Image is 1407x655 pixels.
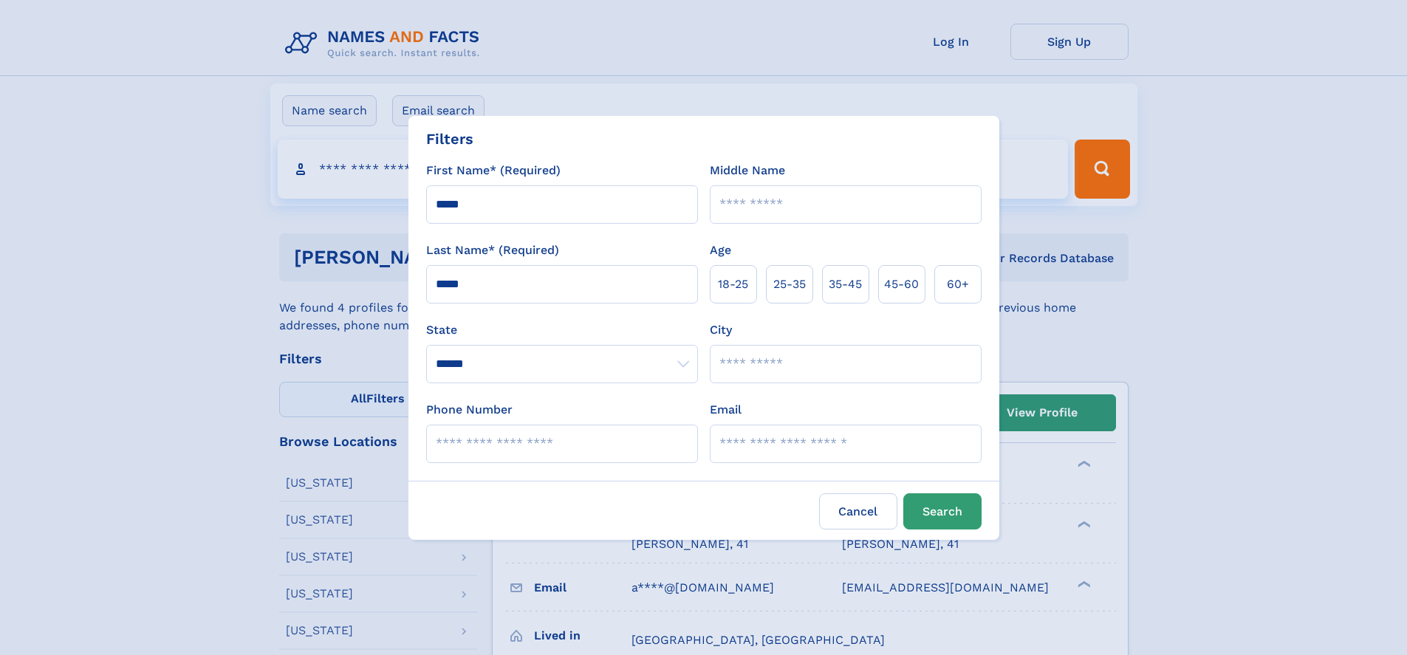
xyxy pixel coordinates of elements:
button: Search [903,493,982,529]
span: 45‑60 [884,275,919,293]
label: Age [710,241,731,259]
label: Last Name* (Required) [426,241,559,259]
span: 60+ [947,275,969,293]
span: 25‑35 [773,275,806,293]
label: Email [710,401,742,419]
span: 18‑25 [718,275,748,293]
label: Middle Name [710,162,785,179]
label: Cancel [819,493,897,529]
label: City [710,321,732,339]
span: 35‑45 [829,275,862,293]
label: State [426,321,698,339]
div: Filters [426,128,473,150]
label: First Name* (Required) [426,162,561,179]
label: Phone Number [426,401,513,419]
